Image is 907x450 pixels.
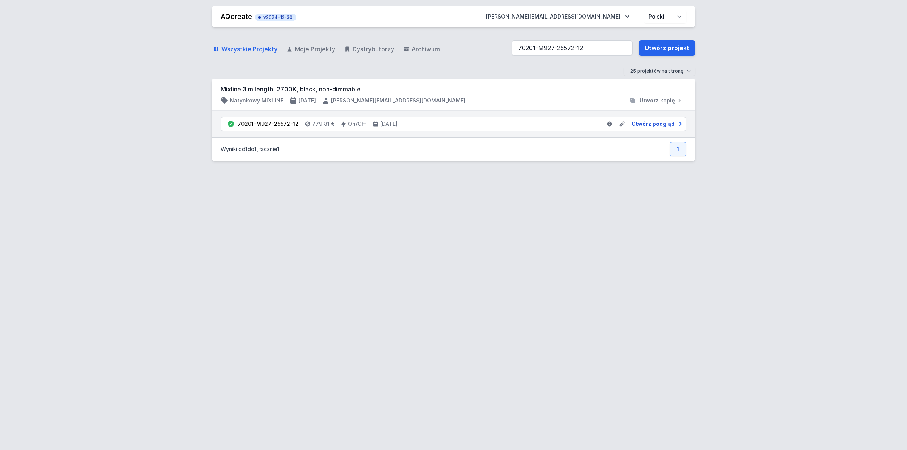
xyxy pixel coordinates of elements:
a: Archiwum [402,39,441,60]
span: 1 [245,146,248,152]
span: v2024-12-30 [259,14,293,20]
h4: Natynkowy MIXLINE [230,97,283,104]
h4: [DATE] [299,97,316,104]
button: v2024-12-30 [255,12,296,21]
input: Szukaj wśród projektów i wersji... [512,40,633,56]
a: Wszystkie Projekty [212,39,279,60]
span: Otwórz podgląd [631,120,675,128]
a: 1 [670,142,686,156]
span: Wszystkie Projekty [221,45,277,54]
button: [PERSON_NAME][EMAIL_ADDRESS][DOMAIN_NAME] [480,10,636,23]
a: Otwórz podgląd [628,120,683,128]
span: 1 [277,146,279,152]
h4: On/Off [348,120,367,128]
p: Wyniki od do , łącznie [221,145,279,153]
span: Dystrybutorzy [353,45,394,54]
span: Moje Projekty [295,45,335,54]
a: Dystrybutorzy [343,39,396,60]
h4: [PERSON_NAME][EMAIL_ADDRESS][DOMAIN_NAME] [331,97,466,104]
a: AQcreate [221,12,252,20]
span: 1 [254,146,257,152]
h4: [DATE] [380,120,398,128]
select: Wybierz język [644,10,686,23]
a: Moje Projekty [285,39,337,60]
div: 70201-M927-25572-12 [238,120,299,128]
h3: Mixline 3 m length, 2700K, black, non-dimmable [221,85,686,94]
span: Utwórz kopię [639,97,675,104]
span: Archiwum [412,45,440,54]
h4: 779,81 € [312,120,334,128]
button: Utwórz kopię [626,97,686,104]
a: Utwórz projekt [639,40,695,56]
